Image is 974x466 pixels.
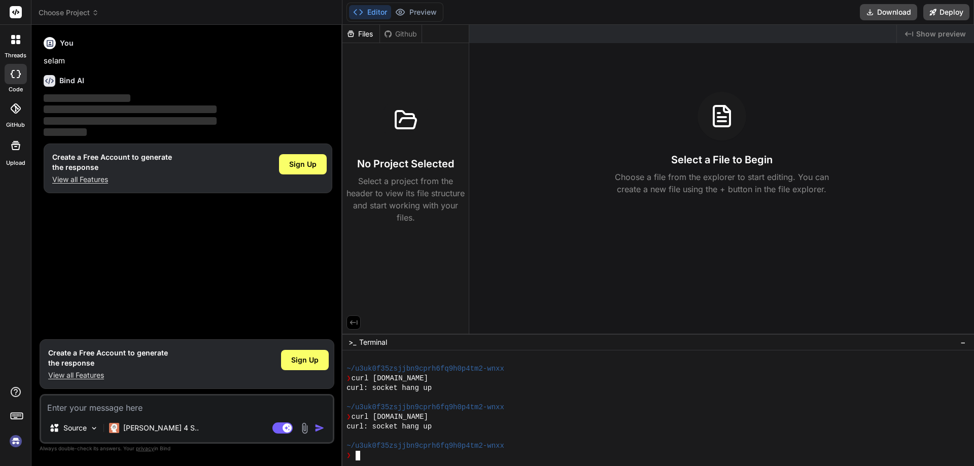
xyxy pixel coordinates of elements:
span: ❯ [346,412,352,422]
p: View all Features [52,174,172,185]
span: ‌ [44,117,217,125]
p: View all Features [48,370,168,380]
span: curl: socket hang up [346,383,432,393]
h1: Create a Free Account to generate the response [48,348,168,368]
span: Show preview [916,29,966,39]
h1: Create a Free Account to generate the response [52,152,172,172]
p: [PERSON_NAME] 4 S.. [123,423,199,433]
label: GitHub [6,121,25,129]
span: ‌ [44,128,87,136]
img: attachment [299,422,310,434]
label: threads [5,51,26,60]
button: − [958,334,968,350]
span: ❯ [346,374,352,383]
button: Editor [349,5,391,19]
span: ‌ [44,94,130,102]
span: curl [DOMAIN_NAME] [352,412,428,422]
button: Download [860,4,917,20]
p: Always double-check its answers. Your in Bind [40,444,334,453]
span: ~/u3uk0f35zsjjbn9cprh6fq9h0p4tm2-wnxx [346,403,504,412]
span: >_ [349,337,356,347]
span: curl: socket hang up [346,422,432,432]
p: Choose a file from the explorer to start editing. You can create a new file using the + button in... [608,171,836,195]
span: privacy [136,445,154,451]
button: Deploy [923,4,969,20]
span: − [960,337,966,347]
label: Upload [6,159,25,167]
p: selam [44,55,332,67]
img: icon [315,423,325,433]
img: Claude 4 Sonnet [109,423,119,433]
h3: Select a File to Begin [671,153,773,167]
img: Pick Models [90,424,98,433]
img: signin [7,433,24,450]
span: ~/u3uk0f35zsjjbn9cprh6fq9h0p4tm2-wnxx [346,364,504,374]
div: Github [380,29,422,39]
span: curl [DOMAIN_NAME] [352,374,428,383]
span: ‌ [44,105,217,113]
span: Choose Project [39,8,99,18]
button: Preview [391,5,441,19]
h3: No Project Selected [357,157,454,171]
div: Files [342,29,379,39]
label: code [9,85,23,94]
p: Source [63,423,87,433]
span: Sign Up [289,159,317,169]
h6: You [60,38,74,48]
span: Sign Up [291,355,319,365]
h6: Bind AI [59,76,84,86]
span: ~/u3uk0f35zsjjbn9cprh6fq9h0p4tm2-wnxx [346,441,504,451]
span: Terminal [359,337,387,347]
span: ❯ [346,451,352,460]
p: Select a project from the header to view its file structure and start working with your files. [346,175,465,224]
